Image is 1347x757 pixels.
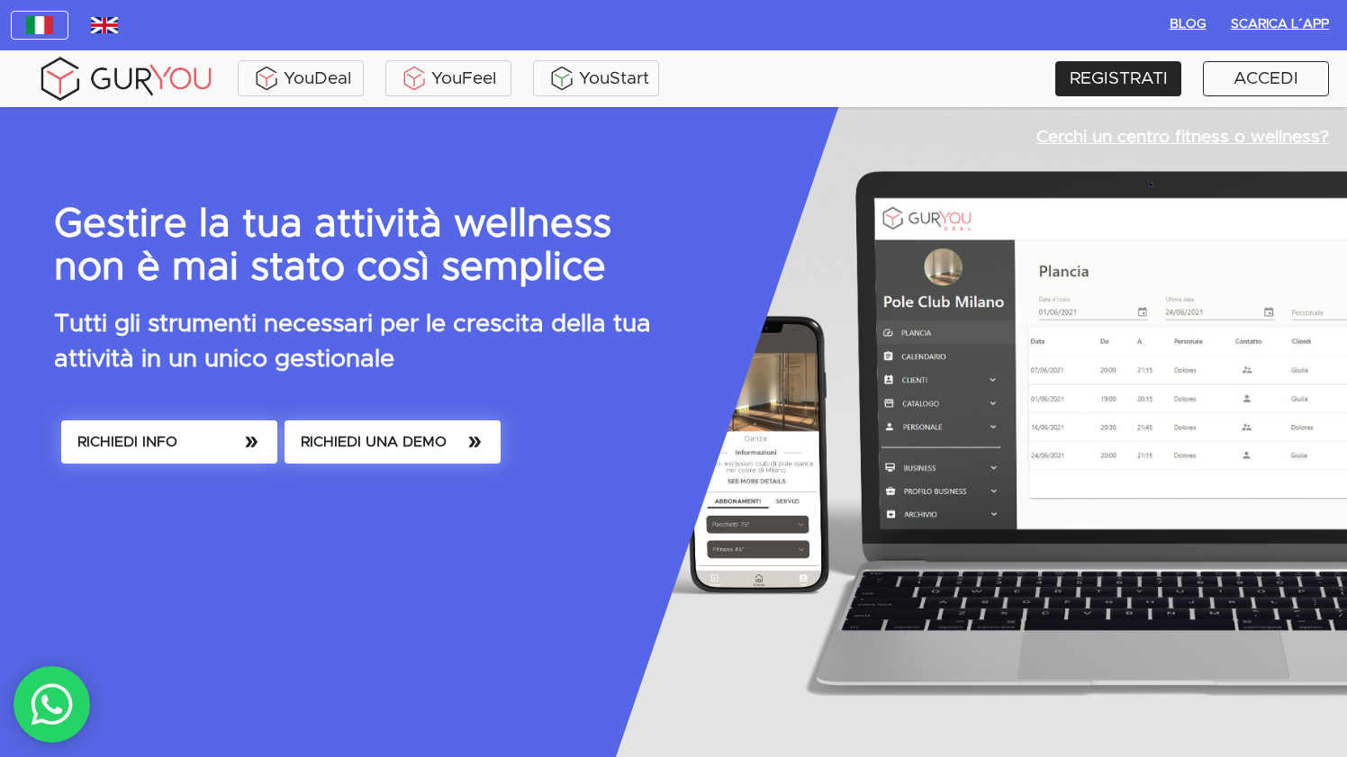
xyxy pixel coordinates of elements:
div: YouFeel [390,65,507,92]
input: INVIA [98,334,172,368]
a: RICHIEDI UNA DEMO [281,417,504,491]
p: Tutti gli strumenti necessari per le crescita della tua attività in un unico gestionale [54,307,703,377]
a: YouDeal [238,60,364,96]
span: Scarica l´App [1231,14,1329,36]
button: RICHIEDI UNA DEMO [285,420,501,464]
img: whatsAppIcon.04b8739f.svg [30,682,75,727]
button: RICHIEDI INFO [61,420,277,464]
img: wDv7cRK3VHVvwAAACV0RVh0ZGF0ZTpjcmVhdGUAMjAxOC0wMy0yNVQwMToxNzoxMiswMDowMGv4vjwAAAAldEVYdGRhdGU6bW... [91,17,118,33]
p: Gestire la tua attività wellness non è mai stato così semplice [54,203,645,289]
img: BxzlDwAAAAABJRU5ErkJggg== [548,65,575,92]
img: italy.83948c3f.jpg [26,16,53,34]
div: Widget chat [1023,548,1347,757]
img: KDuXBJLpDstiOJIlCPq11sr8c6VfEN1ke5YIAoPlCPqmrDPlQeIQgHlNqkP7FCiAKJQRHlC7RCaiHTHAlEEQLmFuo+mIt2xQB... [401,65,428,92]
span: RICHIEDI UNA DEMO [301,429,484,455]
a: YouFeel [385,60,511,96]
img: gyLogo01.5aaa2cff.png [36,54,216,104]
span: RICHIEDI INFO [77,429,261,455]
button: BLOG [1159,11,1216,40]
button: Scarica l´App [1224,11,1336,40]
a: RICHIEDI INFO [58,417,281,491]
a: REGISTRATI [1055,61,1181,96]
img: ALVAdSatItgsAAAAAElFTkSuQmCC [253,65,280,92]
a: Cerchi un centro fitness o wellness? [1018,107,1347,167]
div: YouDeal [242,65,359,92]
p: Cerchi un centro fitness o wellness? [1036,125,1329,149]
a: ACCEDI [1203,61,1329,96]
a: YouStart [533,60,659,96]
div: YouStart [538,65,655,92]
span: BLOG [1166,14,1209,36]
iframe: Chat Widget [1023,548,1347,757]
